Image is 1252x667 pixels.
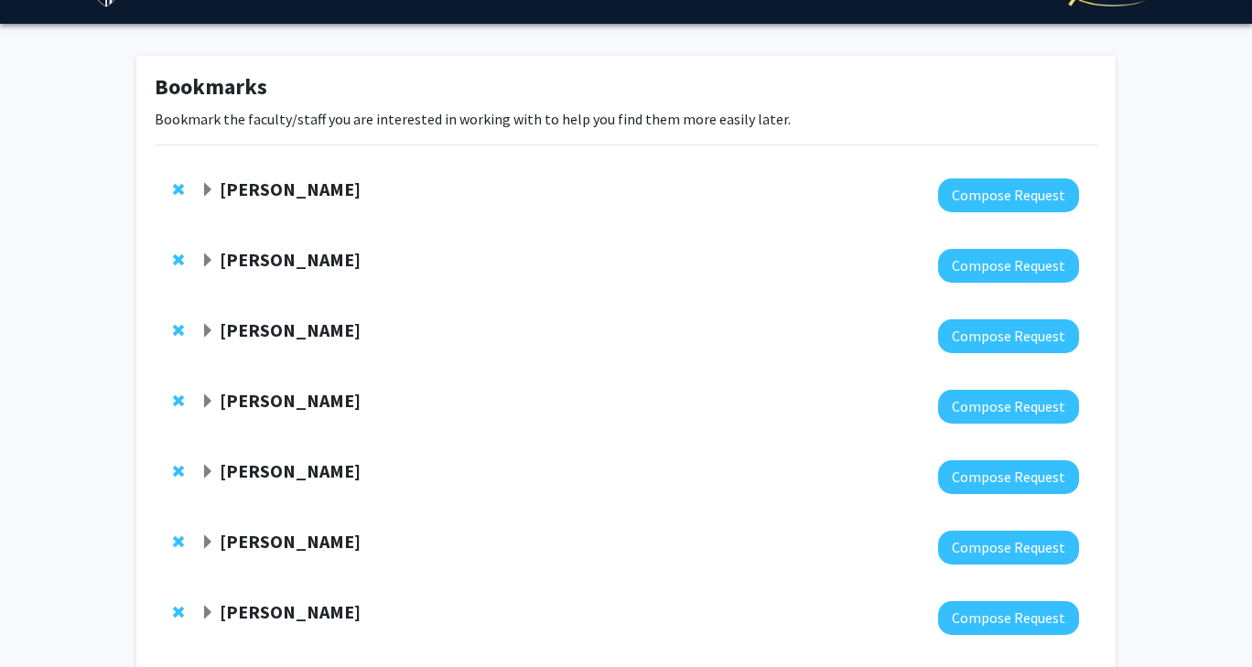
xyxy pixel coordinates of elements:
span: Expand Argye Hillis Bookmark [200,535,215,550]
button: Compose Request to Junxin Li [938,460,1079,494]
button: Compose Request to Arvind Pathak [938,319,1079,353]
strong: [PERSON_NAME] [220,318,361,341]
button: Compose Request to Sean Tackett [938,601,1079,635]
strong: [PERSON_NAME] [220,178,361,200]
span: Expand Junxin Li Bookmark [200,465,215,479]
iframe: Chat [14,585,78,653]
strong: [PERSON_NAME] [220,248,361,271]
span: Remove Argye Hillis from bookmarks [173,534,184,549]
span: Remove Junxin Li from bookmarks [173,464,184,479]
strong: [PERSON_NAME] [220,530,361,553]
strong: [PERSON_NAME] [220,600,361,623]
span: Expand Arvind Pathak Bookmark [200,324,215,339]
span: Remove Raj Mukherjee from bookmarks [173,182,184,197]
span: Expand Raj Mukherjee Bookmark [200,183,215,198]
span: Remove Arvind Pathak from bookmarks [173,323,184,338]
span: Expand Sean Tackett Bookmark [200,606,215,620]
span: Expand Carlos Romo Bookmark [200,253,215,268]
strong: [PERSON_NAME] [220,389,361,412]
button: Compose Request to Carlos Romo [938,249,1079,283]
span: Remove Anja Soldan from bookmarks [173,393,184,408]
button: Compose Request to Argye Hillis [938,531,1079,565]
h1: Bookmarks [155,74,1097,101]
span: Expand Anja Soldan Bookmark [200,394,215,409]
p: Bookmark the faculty/staff you are interested in working with to help you find them more easily l... [155,108,1097,130]
strong: [PERSON_NAME] [220,459,361,482]
span: Remove Sean Tackett from bookmarks [173,605,184,619]
span: Remove Carlos Romo from bookmarks [173,253,184,267]
button: Compose Request to Raj Mukherjee [938,178,1079,212]
button: Compose Request to Anja Soldan [938,390,1079,424]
